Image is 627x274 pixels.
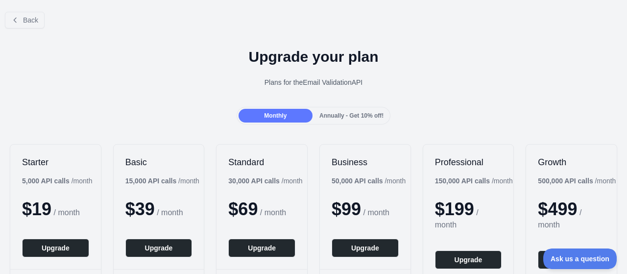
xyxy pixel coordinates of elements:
[538,176,616,186] div: / month
[435,199,474,219] span: $ 199
[228,176,302,186] div: / month
[228,156,295,168] h2: Standard
[332,177,383,185] b: 50,000 API calls
[538,199,577,219] span: $ 499
[538,177,593,185] b: 500,000 API calls
[543,249,617,269] iframe: Toggle Customer Support
[332,156,399,168] h2: Business
[332,176,406,186] div: / month
[228,199,258,219] span: $ 69
[435,176,513,186] div: / month
[228,177,280,185] b: 30,000 API calls
[435,156,502,168] h2: Professional
[332,199,361,219] span: $ 99
[435,177,490,185] b: 150,000 API calls
[538,156,605,168] h2: Growth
